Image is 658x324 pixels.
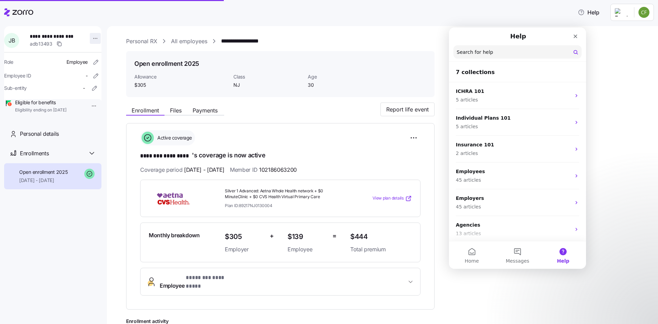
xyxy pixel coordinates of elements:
[134,73,228,80] span: Allowance
[20,130,59,138] span: Personal details
[332,231,337,241] span: =
[184,166,224,174] span: [DATE] - [DATE]
[9,38,15,43] span: J B
[288,245,327,254] span: Employee
[386,105,429,113] span: Report life event
[19,169,68,176] span: Open enrollment 2025
[615,8,629,16] img: Employer logo
[126,37,157,46] a: Personal RX
[225,245,264,254] span: Employer
[233,82,302,88] span: NJ
[30,40,52,47] span: adb13493
[4,85,27,92] span: Sub-entity
[15,107,66,113] span: Eligibility ending on [DATE]
[4,59,13,65] span: Role
[132,108,159,113] span: Enrollment
[259,166,297,174] span: 102186063200
[225,231,264,242] span: $305
[373,195,412,202] a: View plan details
[160,274,240,290] span: Employee
[233,73,302,80] span: Class
[170,108,182,113] span: Files
[193,108,218,113] span: Payments
[140,166,224,174] span: Coverage period
[270,231,274,241] span: +
[225,203,272,208] span: Plan ID: 89217NJ0130004
[578,8,599,16] span: Help
[449,27,586,269] iframe: Intercom live chat
[308,82,377,88] span: 30
[155,134,192,141] span: Active coverage
[308,73,377,80] span: Age
[373,195,404,202] span: View plan details
[350,245,412,254] span: Total premium
[230,166,297,174] span: Member ID
[66,59,88,65] span: Employee
[225,188,345,200] span: Silver 1 Advanced: Aetna Whole Health network + $0 MinuteClinic + $0 CVS Health Virtual Primary Care
[350,231,412,242] span: $444
[15,99,66,106] span: Eligible for benefits
[134,59,199,68] h1: Open enrollment 2025
[4,72,31,79] span: Employee ID
[638,7,649,18] img: c3d8e9d2b56b82223afda276d8a56efd
[288,231,327,242] span: $139
[149,191,198,206] img: Aetna CVS Health
[19,177,68,184] span: [DATE] - [DATE]
[149,231,200,240] span: Monthly breakdown
[380,103,435,116] button: Report life event
[83,85,85,92] span: -
[171,37,207,46] a: All employees
[20,149,49,158] span: Enrollments
[572,5,605,19] button: Help
[140,151,421,160] h1: 's coverage is now active
[134,82,228,88] span: $305
[86,72,88,79] span: -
